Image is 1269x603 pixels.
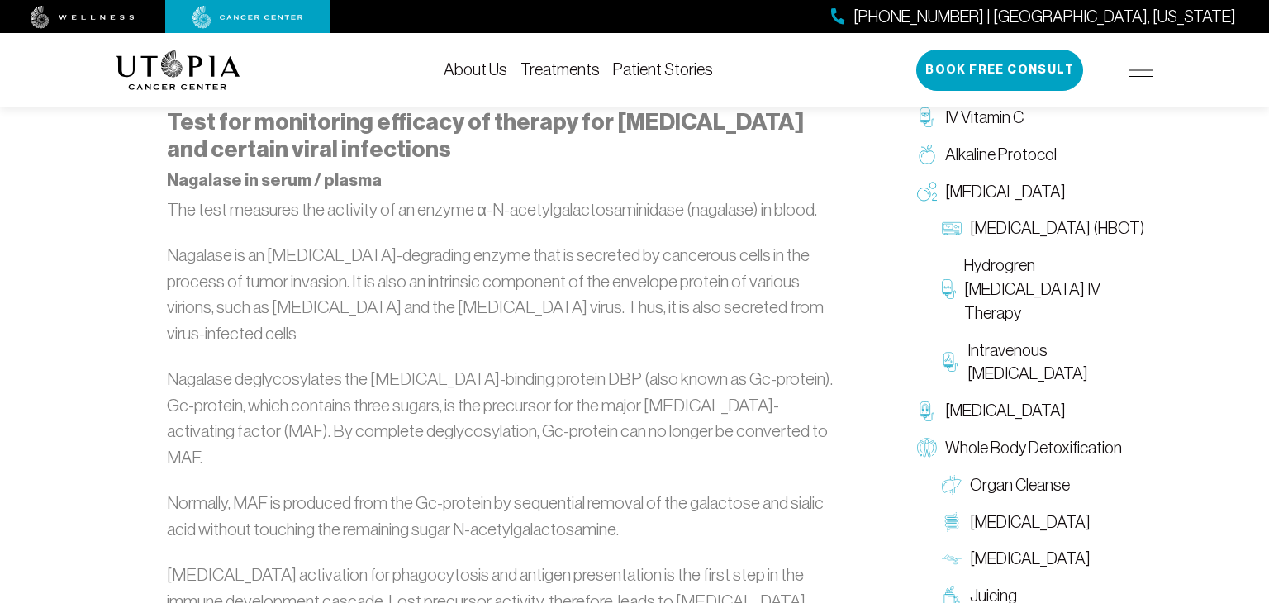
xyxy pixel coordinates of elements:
[613,60,713,78] a: Patient Stories
[917,182,937,202] img: Oxygen Therapy
[942,475,962,495] img: Organ Cleanse
[1129,64,1153,77] img: icon-hamburger
[917,107,937,127] img: IV Vitamin C
[31,6,135,29] img: wellness
[167,170,382,190] strong: Nagalase in serum / plasma
[916,50,1083,91] button: Book Free Consult
[942,279,956,299] img: Hydrogren Peroxide IV Therapy
[192,6,303,29] img: cancer center
[831,5,1236,29] a: [PHONE_NUMBER] | [GEOGRAPHIC_DATA], [US_STATE]
[917,438,937,458] img: Whole Body Detoxification
[942,219,962,239] img: Hyperbaric Oxygen Therapy (HBOT)
[934,504,1153,541] a: [MEDICAL_DATA]
[444,60,507,78] a: About Us
[909,392,1153,430] a: [MEDICAL_DATA]
[934,210,1153,247] a: [MEDICAL_DATA] (HBOT)
[853,5,1236,29] span: [PHONE_NUMBER] | [GEOGRAPHIC_DATA], [US_STATE]
[942,512,962,532] img: Colon Therapy
[917,145,937,164] img: Alkaline Protocol
[934,540,1153,577] a: [MEDICAL_DATA]
[934,332,1153,393] a: Intravenous [MEDICAL_DATA]
[945,106,1024,130] span: IV Vitamin C
[116,50,240,90] img: logo
[909,430,1153,467] a: Whole Body Detoxification
[909,99,1153,136] a: IV Vitamin C
[167,197,838,223] p: The test measures the activity of an enzyme α-N-acetylgalactosaminidase (nagalase) in blood.
[167,366,838,470] p: Nagalase deglycosylates the [MEDICAL_DATA]-binding protein DBP (also known as Gc-protein). Gc-pro...
[909,136,1153,173] a: Alkaline Protocol
[942,549,962,569] img: Lymphatic Massage
[917,401,937,421] img: Chelation Therapy
[167,108,804,164] strong: Test for monitoring efficacy of therapy for [MEDICAL_DATA] and certain viral infections
[934,247,1153,331] a: Hydrogren [MEDICAL_DATA] IV Therapy
[942,352,959,372] img: Intravenous Ozone Therapy
[167,242,838,346] p: Nagalase is an [MEDICAL_DATA]-degrading enzyme that is secreted by cancerous cells in the process...
[167,490,838,542] p: Normally, MAF is produced from the Gc-protein by sequential removal of the galactose and sialic a...
[945,180,1066,204] span: [MEDICAL_DATA]
[945,399,1066,423] span: [MEDICAL_DATA]
[945,143,1057,167] span: Alkaline Protocol
[909,173,1153,211] a: [MEDICAL_DATA]
[945,436,1122,460] span: Whole Body Detoxification
[934,467,1153,504] a: Organ Cleanse
[520,60,600,78] a: Treatments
